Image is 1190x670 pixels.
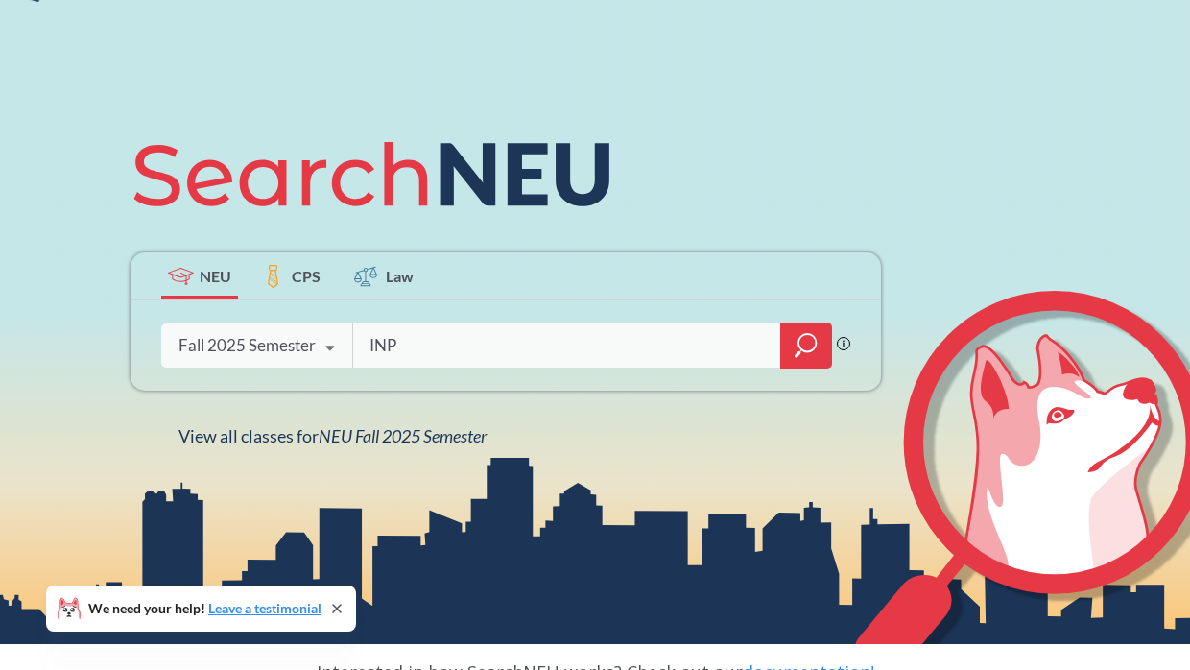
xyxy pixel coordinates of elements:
a: Leave a testimonial [208,600,321,616]
div: Fall 2025 Semester [178,335,316,356]
span: NEU Fall 2025 Semester [319,425,487,446]
div: magnifying glass [780,323,832,369]
svg: magnifying glass [795,332,818,359]
input: Class, professor, course number, "phrase" [368,325,767,366]
span: NEU [200,265,231,287]
span: Law [386,265,414,287]
span: CPS [292,265,321,287]
span: We need your help! [88,602,321,615]
span: View all classes for [178,425,487,446]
